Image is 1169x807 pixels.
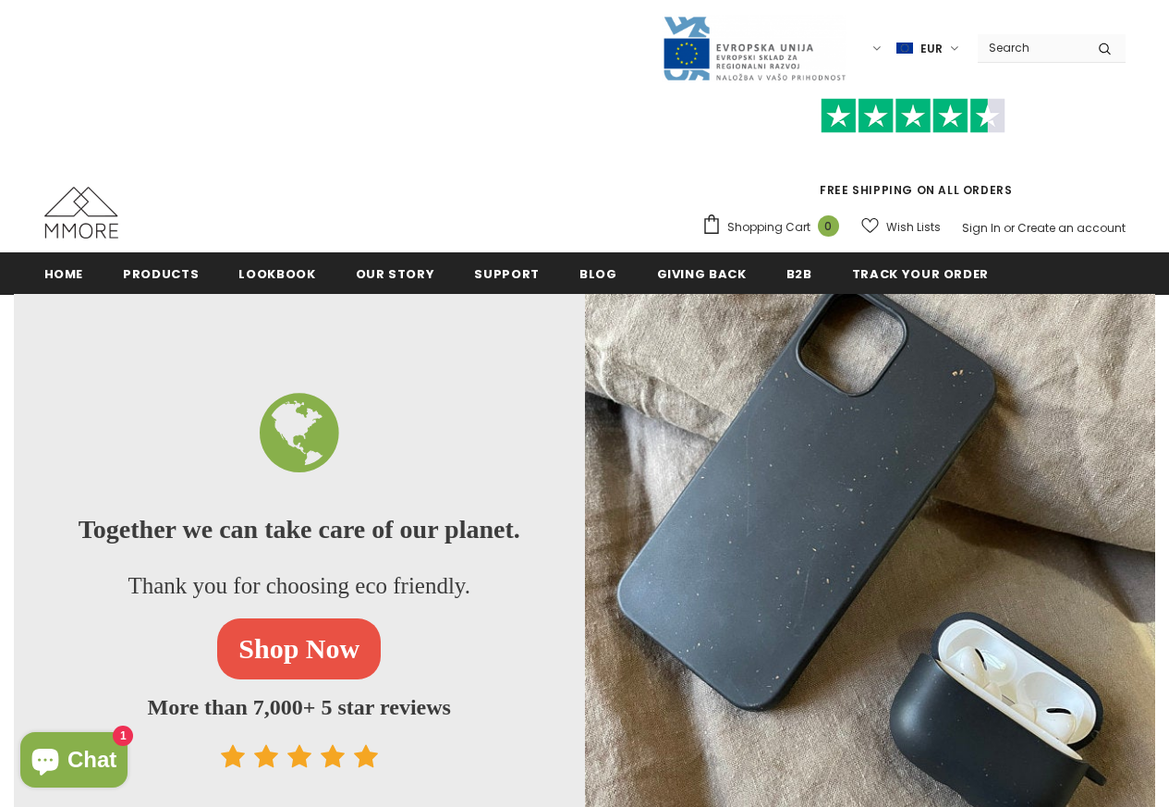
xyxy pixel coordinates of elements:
[579,265,617,283] span: Blog
[238,265,315,283] span: Lookbook
[79,515,520,544] span: Together we can take care of our planet.
[657,252,747,294] a: Giving back
[786,265,812,283] span: B2B
[123,252,199,294] a: Products
[962,220,1001,236] a: Sign In
[861,211,941,243] a: Wish Lists
[701,133,1126,181] iframe: Customer reviews powered by Trustpilot
[701,214,848,241] a: Shopping Cart 0
[44,252,84,294] a: Home
[238,252,315,294] a: Lookbook
[356,265,435,283] span: Our Story
[852,265,989,283] span: Track your order
[44,187,118,238] img: MMORE Cases
[238,633,359,664] span: Shop Now
[662,40,846,55] a: Javni Razpis
[44,265,84,283] span: Home
[217,618,381,679] a: Shop Now
[579,252,617,294] a: Blog
[32,698,566,716] span: More than 7,000+ 5 star reviews
[474,265,540,283] span: support
[657,265,747,283] span: Giving back
[1017,220,1126,236] a: Create an account
[886,218,941,237] span: Wish Lists
[727,218,810,237] span: Shopping Cart
[920,40,943,58] span: EUR
[821,98,1005,134] img: Trust Pilot Stars
[662,15,846,82] img: Javni Razpis
[852,252,989,294] a: Track your order
[1004,220,1015,236] span: or
[818,215,839,237] span: 0
[128,573,471,598] span: Thank you for choosing eco friendly.
[123,265,199,283] span: Products
[701,106,1126,198] span: FREE SHIPPING ON ALL ORDERS
[978,34,1084,61] input: Search Site
[15,732,133,792] inbox-online-store-chat: Shopify online store chat
[356,252,435,294] a: Our Story
[786,252,812,294] a: B2B
[474,252,540,294] a: support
